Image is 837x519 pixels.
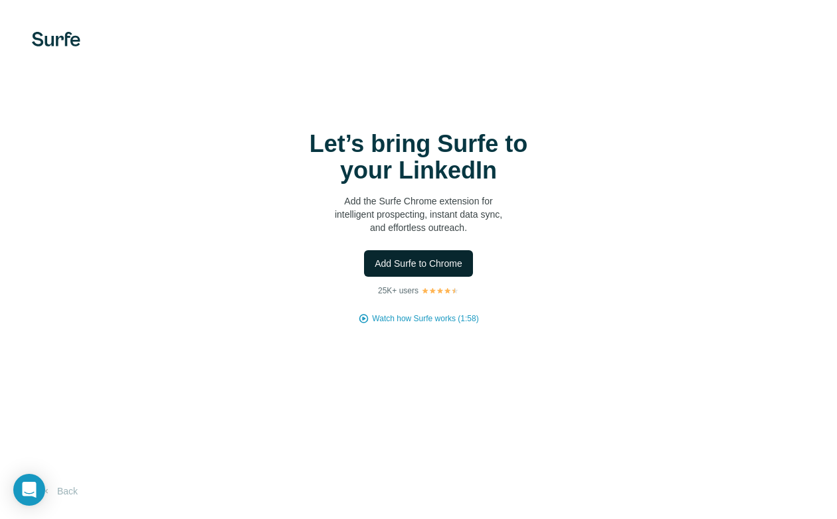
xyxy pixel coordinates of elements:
[32,479,87,503] button: Back
[32,32,80,46] img: Surfe's logo
[378,285,418,297] p: 25K+ users
[375,257,462,270] span: Add Surfe to Chrome
[421,287,459,295] img: Rating Stars
[372,313,478,325] button: Watch how Surfe works (1:58)
[286,131,551,184] h1: Let’s bring Surfe to your LinkedIn
[13,474,45,506] div: Open Intercom Messenger
[364,250,473,277] button: Add Surfe to Chrome
[286,194,551,234] p: Add the Surfe Chrome extension for intelligent prospecting, instant data sync, and effortless out...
